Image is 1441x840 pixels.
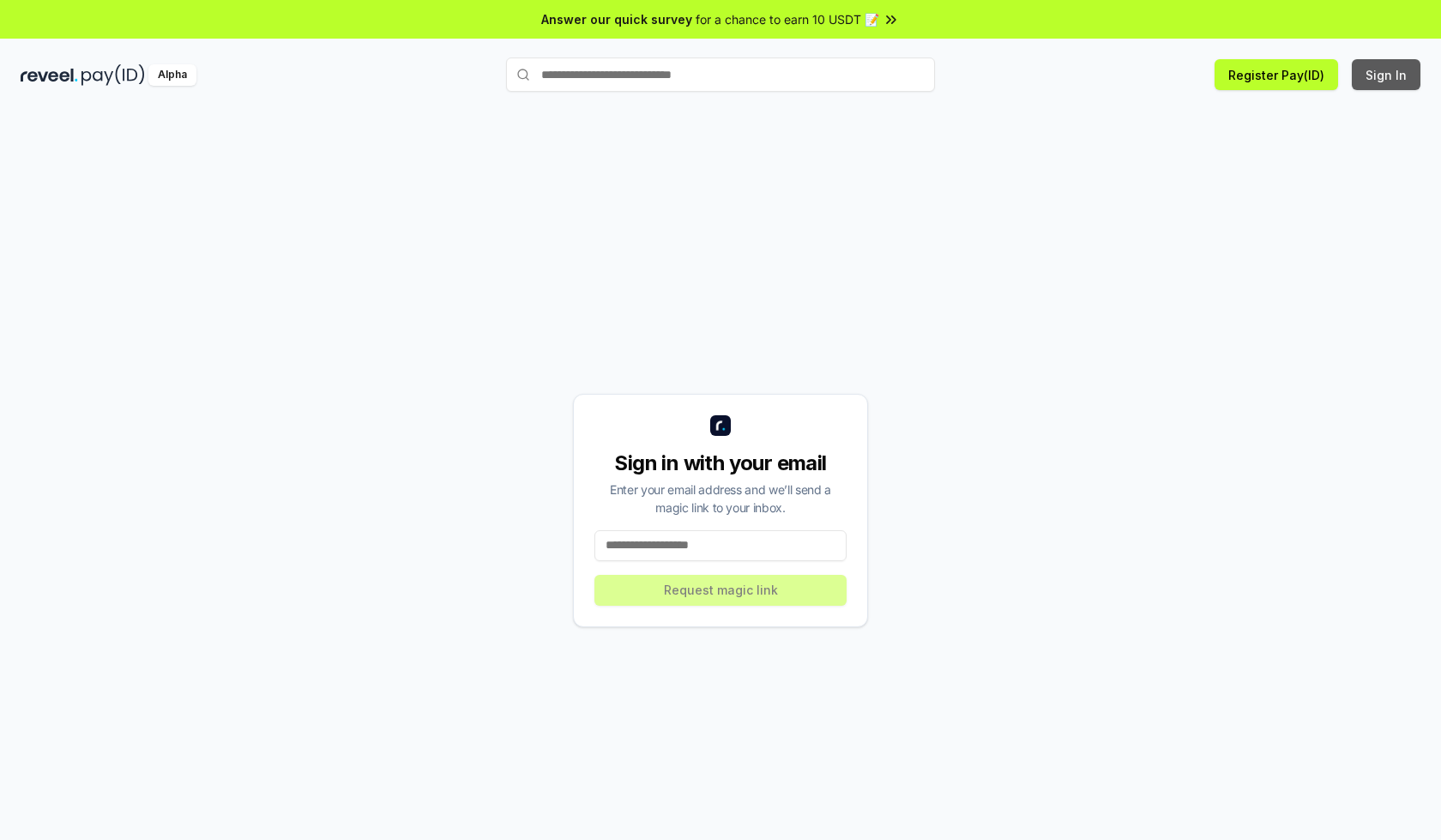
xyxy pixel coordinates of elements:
button: Sign In [1352,59,1420,90]
span: Answer our quick survey [541,10,692,28]
img: pay_id [81,64,145,86]
div: Sign in with your email [594,450,847,477]
img: reveel_dark [21,64,78,86]
div: Enter your email address and we’ll send a magic link to your inbox. [594,480,847,517]
span: for a chance to earn 10 USDT 📝 [696,10,879,28]
button: Register Pay(ID) [1215,59,1338,90]
img: logo_small [710,415,731,436]
div: Alpha [148,64,196,86]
